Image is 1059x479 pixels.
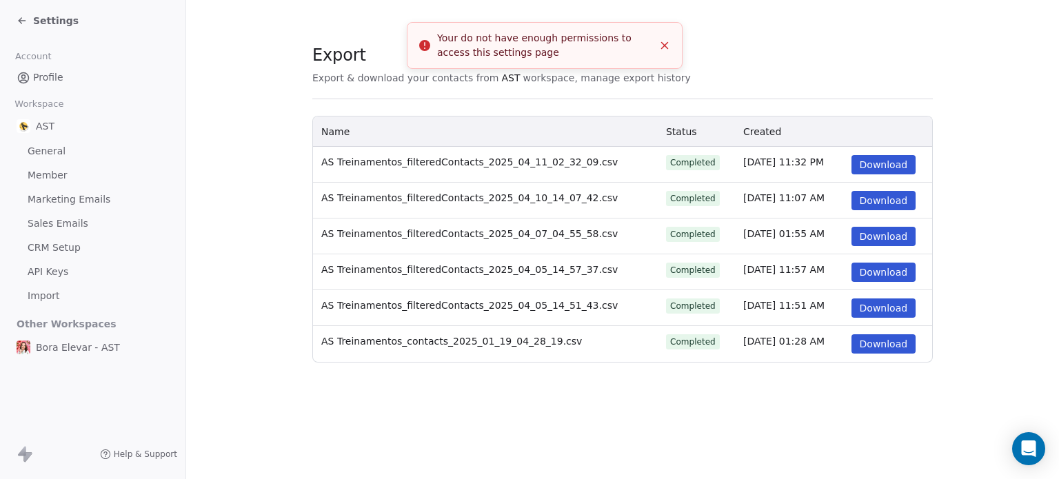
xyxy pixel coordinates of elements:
td: [DATE] 11:51 AM [735,290,843,326]
span: CRM Setup [28,241,81,255]
div: Completed [670,336,716,348]
td: [DATE] 01:28 AM [735,326,843,362]
span: Status [666,126,697,137]
span: workspace, manage export history [523,71,690,85]
button: Download [851,334,916,354]
td: [DATE] 11:32 PM [735,147,843,183]
span: API Keys [28,265,68,279]
button: Download [851,155,916,174]
div: Open Intercom Messenger [1012,432,1045,465]
button: Close toast [656,37,674,54]
div: Completed [670,300,716,312]
a: Sales Emails [11,212,174,235]
td: [DATE] 11:07 AM [735,183,843,218]
a: API Keys [11,261,174,283]
span: Created [743,126,781,137]
span: AS Treinamentos_filteredContacts_2025_04_05_14_51_43.csv [321,300,618,311]
button: Download [851,298,916,318]
span: Bora Elevar - AST [36,340,120,354]
button: Download [851,227,916,246]
span: Export & download your contacts from [312,71,498,85]
span: AST [36,119,54,133]
span: AS Treinamentos_contacts_2025_01_19_04_28_19.csv [321,336,582,347]
span: General [28,144,65,159]
a: Import [11,285,174,307]
div: Your do not have enough permissions to access this settings page [437,31,653,60]
img: Amanda%202024.png [17,340,30,354]
div: Completed [670,192,716,205]
span: Settings [33,14,79,28]
td: [DATE] 11:57 AM [735,254,843,290]
span: Help & Support [114,449,177,460]
span: Name [321,126,350,137]
span: AS Treinamentos_filteredContacts_2025_04_10_14_07_42.csv [321,192,618,203]
a: Settings [17,14,79,28]
span: Other Workspaces [11,313,122,335]
span: Account [9,46,57,67]
span: AS Treinamentos_filteredContacts_2025_04_05_14_57_37.csv [321,264,618,275]
a: General [11,140,174,163]
span: Import [28,289,59,303]
td: [DATE] 01:55 AM [735,218,843,254]
button: Download [851,191,916,210]
span: Export [312,45,691,65]
div: Completed [670,228,716,241]
span: Workspace [9,94,70,114]
span: Member [28,168,68,183]
a: Help & Support [100,449,177,460]
span: AST [501,71,520,85]
a: CRM Setup [11,236,174,259]
span: Sales Emails [28,216,88,231]
span: Marketing Emails [28,192,110,207]
span: AS Treinamentos_filteredContacts_2025_04_07_04_55_58.csv [321,228,618,239]
img: Logo%202022%20quad.jpg [17,119,30,133]
a: Profile [11,66,174,89]
span: Profile [33,70,63,85]
span: AS Treinamentos_filteredContacts_2025_04_11_02_32_09.csv [321,156,618,167]
button: Download [851,263,916,282]
a: Marketing Emails [11,188,174,211]
div: Completed [670,156,716,169]
a: Member [11,164,174,187]
div: Completed [670,264,716,276]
